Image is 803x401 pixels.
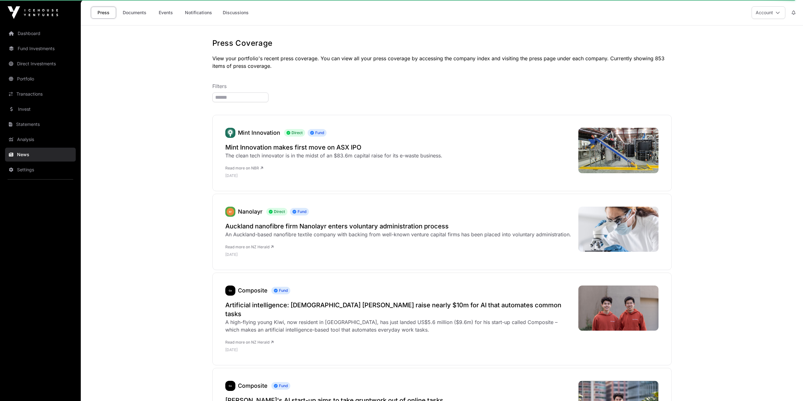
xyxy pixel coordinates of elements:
a: Read more on NBR [225,166,263,170]
p: [DATE] [225,347,572,352]
span: Fund [271,382,290,390]
a: Press [91,7,116,19]
div: An Auckland-based nanofibre textile company with backing from well-known venture capital firms ha... [225,231,571,238]
img: Mint.svg [225,128,235,138]
span: Fund [308,129,327,137]
iframe: Chat Widget [771,371,803,401]
img: mint-innovation-hammer-mill-.jpeg [578,128,659,173]
a: Transactions [5,87,76,101]
a: Nanolayr [238,208,263,215]
a: Read more on NZ Herald [225,340,274,345]
a: Fund Investments [5,42,76,56]
a: Direct Investments [5,57,76,71]
a: Auckland nanofibre firm Nanolayr enters voluntary administration process [225,222,571,231]
h1: Press Coverage [212,38,672,48]
a: Events [153,7,178,19]
span: Fund [271,287,290,294]
a: Artificial intelligence: [DEMOGRAPHIC_DATA] [PERSON_NAME] raise nearly $10m for AI that automates... [225,301,572,318]
a: Read more on NZ Herald [225,245,274,249]
div: A high-flying young Kiwi, now resident in [GEOGRAPHIC_DATA], has just landed US$5.6 million ($9.6... [225,318,572,333]
img: composite410.png [225,286,235,296]
a: Invest [5,102,76,116]
span: Direct [266,208,287,215]
span: Fund [290,208,309,215]
p: Filters [212,82,672,90]
span: Direct [284,129,305,137]
a: Statements [5,117,76,131]
a: Mint Innovation [225,128,235,138]
a: Analysis [5,133,76,146]
a: Composite [238,382,268,389]
p: [DATE] [225,252,571,257]
a: Discussions [219,7,253,19]
a: Composite [225,381,235,391]
a: Portfolio [5,72,76,86]
a: Dashboard [5,27,76,40]
a: Mint Innovation [238,129,280,136]
a: Composite [238,287,268,294]
button: Account [752,6,785,19]
a: Nanolayr [225,207,235,217]
img: composite410.png [225,381,235,391]
p: View your portfolio's recent press coverage. You can view all your press coverage by accessing th... [212,55,672,70]
p: [DATE] [225,173,442,178]
img: revolution-fibres208.png [225,207,235,217]
a: News [5,148,76,162]
a: Settings [5,163,76,177]
img: H7AB3QAHWVAUBGCTYQCTPUHQDQ.jpg [578,207,659,252]
a: Mint Innovation makes first move on ASX IPO [225,143,442,152]
a: Documents [119,7,151,19]
div: The clean tech innovator is in the midst of an $83.6m capital raise for its e-waste business. [225,152,442,159]
a: Composite [225,286,235,296]
img: IIIQ5KSFZZBRHCOOWWJ674PKEQ.jpg [578,286,659,331]
img: Icehouse Ventures Logo [8,6,58,19]
a: Notifications [181,7,216,19]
